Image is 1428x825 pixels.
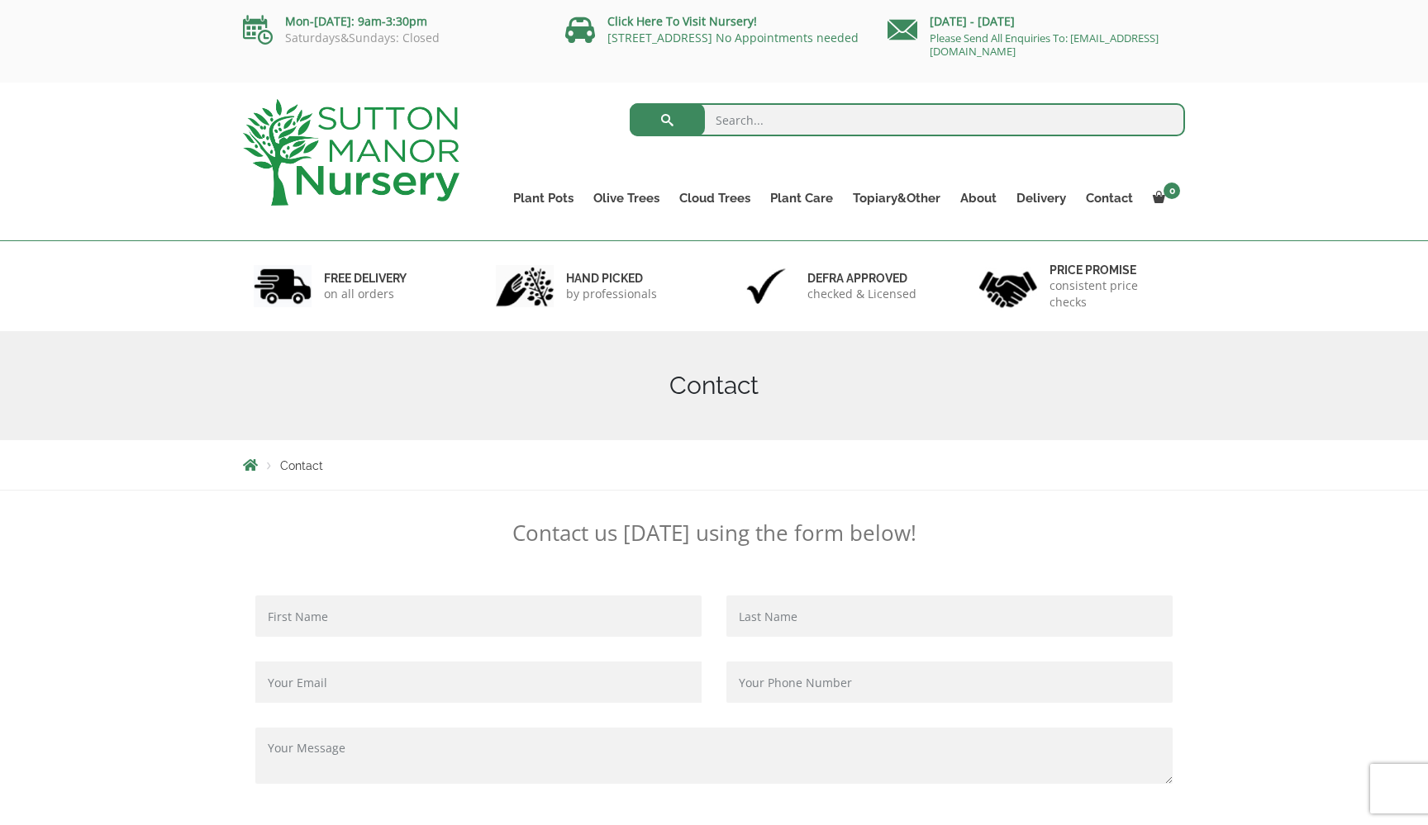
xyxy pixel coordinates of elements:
[726,661,1173,703] input: Your Phone Number
[843,187,950,210] a: Topiary&Other
[630,103,1186,136] input: Search...
[255,661,702,703] input: Your Email
[1050,277,1175,311] p: consistent price checks
[243,12,540,31] p: Mon-[DATE]: 9am-3:30pm
[888,12,1185,31] p: [DATE] - [DATE]
[243,99,459,206] img: logo
[930,31,1159,59] a: Please Send All Enquiries To: [EMAIL_ADDRESS][DOMAIN_NAME]
[737,265,795,307] img: 3.jpg
[1007,187,1076,210] a: Delivery
[1076,187,1143,210] a: Contact
[280,459,323,472] span: Contact
[607,30,859,45] a: [STREET_ADDRESS] No Appointments needed
[807,286,916,302] p: checked & Licensed
[566,271,657,286] h6: hand picked
[324,286,407,302] p: on all orders
[1050,263,1175,277] h6: Price promise
[807,271,916,286] h6: Defra approved
[669,187,760,210] a: Cloud Trees
[496,265,554,307] img: 2.jpg
[607,13,757,29] a: Click Here To Visit Nursery!
[1164,183,1180,199] span: 0
[254,265,312,307] img: 1.jpg
[979,261,1037,311] img: 4.jpg
[324,271,407,286] h6: FREE DELIVERY
[255,595,702,637] input: First Name
[243,458,1185,472] nav: Breadcrumbs
[503,187,583,210] a: Plant Pots
[243,31,540,45] p: Saturdays&Sundays: Closed
[243,371,1185,401] h1: Contact
[950,187,1007,210] a: About
[566,286,657,302] p: by professionals
[583,187,669,210] a: Olive Trees
[726,595,1173,637] input: Last Name
[760,187,843,210] a: Plant Care
[243,519,1185,546] p: Contact us [DATE] using the form below!
[1143,187,1185,210] a: 0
